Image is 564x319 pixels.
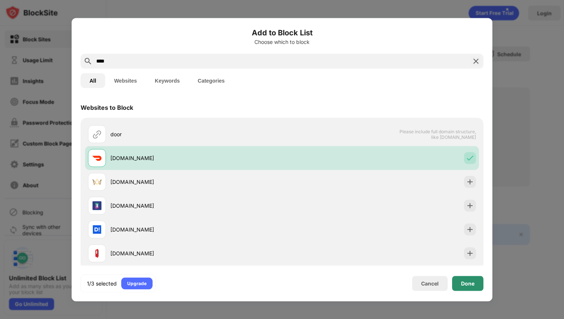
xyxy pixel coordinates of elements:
div: Choose which to block [81,39,483,45]
div: [DOMAIN_NAME] [110,249,282,257]
div: [DOMAIN_NAME] [110,178,282,186]
button: Keywords [146,73,189,88]
div: Websites to Block [81,103,133,111]
img: url.svg [93,130,101,138]
img: search.svg [84,57,93,66]
button: Websites [105,73,146,88]
div: Upgrade [127,280,147,287]
div: door [110,130,282,138]
h6: Add to Block List [81,27,483,38]
div: [DOMAIN_NAME] [110,154,282,162]
img: favicons [93,177,101,186]
div: Cancel [421,280,439,287]
button: Categories [189,73,234,88]
div: Done [461,280,474,286]
div: [DOMAIN_NAME] [110,226,282,233]
img: favicons [93,249,101,258]
button: All [81,73,105,88]
div: 1/3 selected [87,280,117,287]
img: favicons [93,153,101,162]
div: [DOMAIN_NAME] [110,202,282,210]
span: Please include full domain structure, like [DOMAIN_NAME] [399,128,476,140]
img: search-close [471,57,480,66]
img: favicons [93,225,101,234]
img: favicons [93,201,101,210]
